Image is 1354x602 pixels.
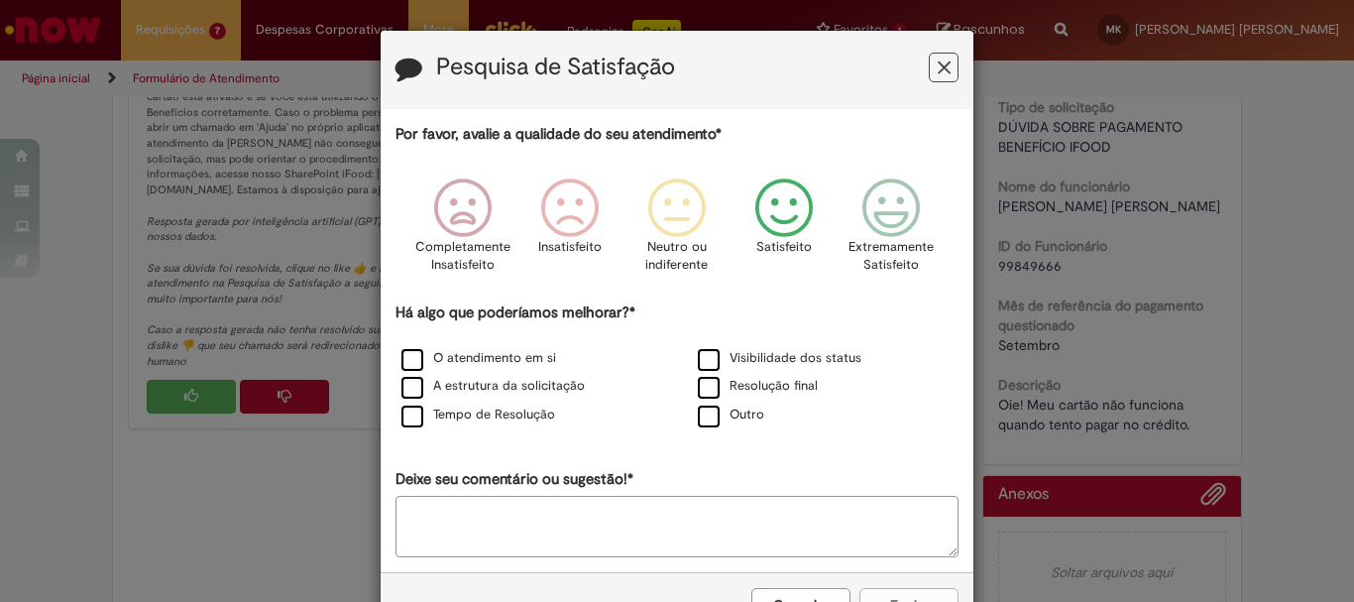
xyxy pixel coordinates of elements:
[395,302,959,430] div: Há algo que poderíamos melhorar?*
[641,238,713,275] p: Neutro ou indiferente
[519,164,621,300] div: Insatisfeito
[436,55,675,80] label: Pesquisa de Satisfação
[401,377,585,396] label: A estrutura da solicitação
[401,406,555,424] label: Tempo de Resolução
[395,469,633,490] label: Deixe seu comentário ou sugestão!*
[538,238,602,257] p: Insatisfeito
[411,164,512,300] div: Completamente Insatisfeito
[698,406,764,424] label: Outro
[756,238,812,257] p: Satisfeito
[401,349,556,368] label: O atendimento em si
[626,164,728,300] div: Neutro ou indiferente
[698,377,818,396] label: Resolução final
[733,164,835,300] div: Satisfeito
[395,124,722,145] label: Por favor, avalie a qualidade do seu atendimento*
[848,238,934,275] p: Extremamente Satisfeito
[841,164,942,300] div: Extremamente Satisfeito
[698,349,861,368] label: Visibilidade dos status
[415,238,510,275] p: Completamente Insatisfeito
